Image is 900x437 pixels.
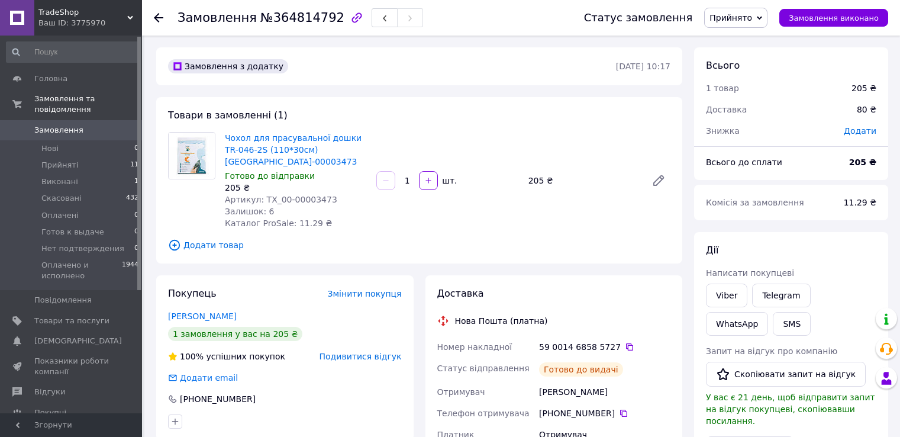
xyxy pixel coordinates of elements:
[130,160,138,171] span: 11
[34,407,66,418] span: Покупці
[38,7,127,18] span: TradeShop
[122,260,138,281] span: 1944
[320,352,402,361] span: Подивитися відгук
[706,83,739,93] span: 1 товар
[647,169,670,192] a: Редагувати
[437,387,485,397] span: Отримувач
[537,381,673,403] div: [PERSON_NAME]
[789,14,879,23] span: Замовлення виконано
[180,352,204,361] span: 100%
[34,125,83,136] span: Замовлення
[616,62,670,71] time: [DATE] 10:17
[709,13,752,23] span: Прийнято
[168,59,288,73] div: Замовлення з додатку
[779,9,888,27] button: Замовлення виконано
[706,284,747,307] a: Viber
[706,346,837,356] span: Запит на відгук про компанію
[41,227,104,237] span: Готов к выдаче
[34,73,67,84] span: Головна
[179,372,239,384] div: Додати email
[584,12,693,24] div: Статус замовлення
[34,316,109,326] span: Товари та послуги
[169,133,215,179] img: Чохол для прасувальної дошки TR-046-2S (110*30см) TX_00-00003473
[34,387,65,397] span: Відгуки
[225,218,332,228] span: Каталог ProSale: 11.29 ₴
[706,105,747,114] span: Доставка
[844,126,876,136] span: Додати
[154,12,163,24] div: Повернутися назад
[225,182,367,194] div: 205 ₴
[851,82,876,94] div: 205 ₴
[437,409,530,418] span: Телефон отримувача
[41,176,78,187] span: Виконані
[134,227,138,237] span: 0
[439,175,458,187] div: шт.
[168,311,237,321] a: [PERSON_NAME]
[41,210,79,221] span: Оплачені
[706,198,804,207] span: Комісія за замовлення
[134,210,138,221] span: 0
[706,362,866,387] button: Скопіювати запит на відгук
[34,295,92,306] span: Повідомлення
[168,239,670,252] span: Додати товар
[6,41,140,63] input: Пошук
[134,143,138,154] span: 0
[539,341,670,353] div: 59 0014 6858 5727
[41,160,78,171] span: Прийняті
[41,193,82,204] span: Скасовані
[260,11,344,25] span: №364814792
[437,288,484,299] span: Доставка
[328,289,402,298] span: Змінити покупця
[134,243,138,254] span: 0
[168,351,285,362] div: успішних покупок
[706,312,768,336] a: WhatsApp
[168,327,302,341] div: 1 замовлення у вас на 205 ₴
[524,172,642,189] div: 205 ₴
[706,158,782,167] span: Всього до сплати
[706,60,740,71] span: Всього
[225,195,337,204] span: Артикул: TX_00-00003473
[452,315,551,327] div: Нова Пошта (платна)
[773,312,811,336] button: SMS
[844,198,876,207] span: 11.29 ₴
[179,393,257,405] div: [PHONE_NUMBER]
[41,143,59,154] span: Нові
[225,171,315,181] span: Готово до відправки
[225,207,275,216] span: Залишок: 6
[38,18,142,28] div: Ваш ID: 3775970
[167,372,239,384] div: Додати email
[34,94,142,115] span: Замовлення та повідомлення
[437,342,512,352] span: Номер накладної
[225,133,362,166] a: Чохол для прасувальної дошки TR-046-2S (110*30см) [GEOGRAPHIC_DATA]-00003473
[706,126,740,136] span: Знижка
[34,336,122,346] span: [DEMOGRAPHIC_DATA]
[437,364,530,373] span: Статус відправлення
[539,407,670,419] div: [PHONE_NUMBER]
[126,193,138,204] span: 432
[41,260,122,281] span: Оплачено и исполнено
[752,284,810,307] a: Telegram
[34,356,109,377] span: Показники роботи компанії
[706,245,718,256] span: Дії
[41,243,124,254] span: Нет подтверждения
[168,288,217,299] span: Покупець
[168,110,288,121] span: Товари в замовленні (1)
[850,97,883,123] div: 80 ₴
[706,268,794,278] span: Написати покупцеві
[539,362,623,377] div: Готово до видачі
[706,393,875,426] span: У вас є 21 день, щоб відправити запит на відгук покупцеві, скопіювавши посилання.
[134,176,138,187] span: 1
[178,11,257,25] span: Замовлення
[849,158,876,167] b: 205 ₴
